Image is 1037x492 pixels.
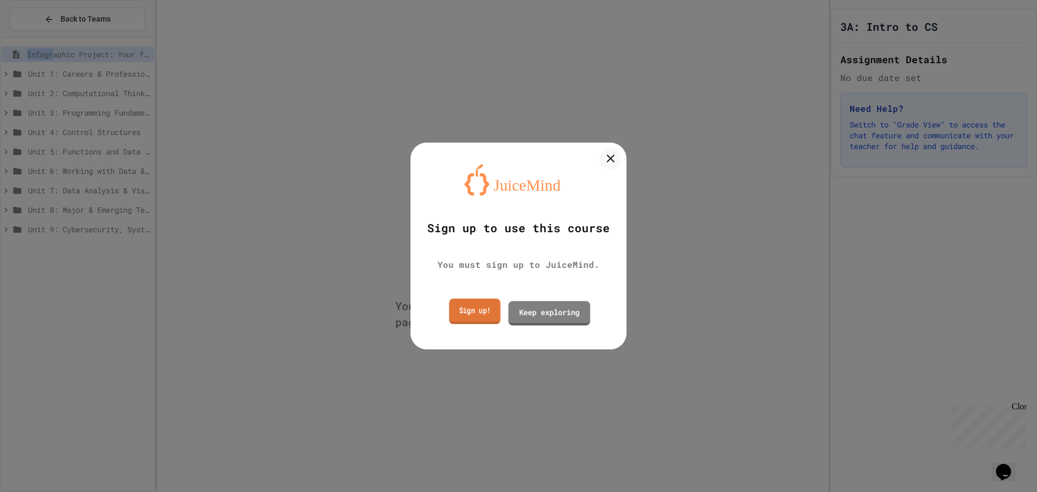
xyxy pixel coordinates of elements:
[427,220,610,237] div: Sign up to use this course
[508,301,590,325] a: Keep exploring
[437,258,600,271] div: You must sign up to JuiceMind.
[4,4,75,69] div: Chat with us now!Close
[449,299,500,324] a: Sign up!
[464,164,573,196] img: logo-orange.svg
